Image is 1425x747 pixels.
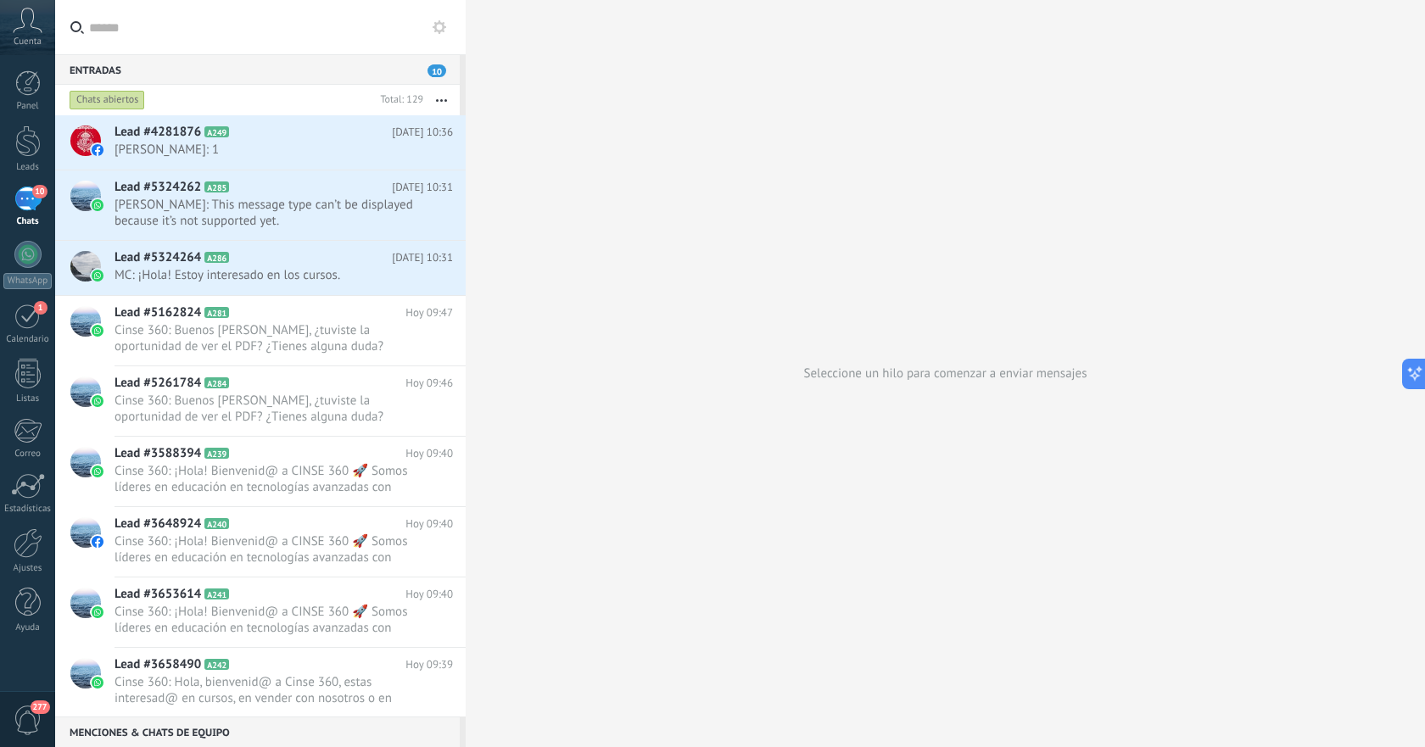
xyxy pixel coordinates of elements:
[204,518,229,529] span: A240
[55,54,460,85] div: Entradas
[405,304,453,321] span: Hoy 09:47
[405,586,453,603] span: Hoy 09:40
[3,216,53,227] div: Chats
[115,179,201,196] span: Lead #5324262
[92,270,103,282] img: waba.svg
[204,659,229,670] span: A242
[3,563,53,574] div: Ajustes
[55,716,460,747] div: Menciones & Chats de equipo
[14,36,42,47] span: Cuenta
[204,588,229,599] span: A241
[55,648,466,717] a: Lead #3658490 A242 Hoy 09:39 Cinse 360: Hola, bienvenid@ a Cinse 360, estas interesad@ en cursos,...
[115,463,421,495] span: Cinse 360: ¡Hola! Bienvenid@ a CINSE 360 🚀 Somos líderes en educación en tecnologías avanzadas co...
[373,92,423,109] div: Total: 129
[55,366,466,436] a: Lead #5261784 A284 Hoy 09:46 Cinse 360: Buenos [PERSON_NAME], ¿tuviste la oportunidad de ver el P...
[405,656,453,673] span: Hoy 09:39
[92,536,103,548] img: facebook-sm.svg
[115,674,421,706] span: Cinse 360: Hola, bienvenid@ a Cinse 360, estas interesad@ en cursos, en vender con nosotros o en ...
[115,322,421,354] span: Cinse 360: Buenos [PERSON_NAME], ¿tuviste la oportunidad de ver el PDF? ¿Tienes alguna duda?
[3,449,53,460] div: Correo
[405,516,453,532] span: Hoy 09:40
[115,586,201,603] span: Lead #3653614
[3,393,53,404] div: Listas
[92,606,103,618] img: waba.svg
[55,507,466,577] a: Lead #3648924 A240 Hoy 09:40 Cinse 360: ¡Hola! Bienvenid@ a CINSE 360 🚀 Somos líderes en educació...
[55,437,466,506] a: Lead #3588394 A239 Hoy 09:40 Cinse 360: ¡Hola! Bienvenid@ a CINSE 360 🚀 Somos líderes en educació...
[92,199,103,211] img: waba.svg
[392,124,453,141] span: [DATE] 10:36
[55,577,466,647] a: Lead #3653614 A241 Hoy 09:40 Cinse 360: ¡Hola! Bienvenid@ a CINSE 360 🚀 Somos líderes en educació...
[405,375,453,392] span: Hoy 09:46
[31,700,50,714] span: 277
[3,162,53,173] div: Leads
[92,395,103,407] img: waba.svg
[3,334,53,345] div: Calendario
[204,126,229,137] span: A249
[55,296,466,365] a: Lead #5162824 A281 Hoy 09:47 Cinse 360: Buenos [PERSON_NAME], ¿tuviste la oportunidad de ver el P...
[204,377,229,388] span: A284
[204,448,229,459] span: A239
[55,170,466,240] a: Lead #5324262 A285 [DATE] 10:31 [PERSON_NAME]: This message type can’t be displayed because it’s ...
[115,656,201,673] span: Lead #3658490
[115,533,421,566] span: Cinse 360: ¡Hola! Bienvenid@ a CINSE 360 🚀 Somos líderes en educación en tecnologías avanzadas co...
[92,144,103,156] img: facebook-sm.svg
[3,504,53,515] div: Estadísticas
[34,301,47,315] span: 1
[115,249,201,266] span: Lead #5324264
[115,124,201,141] span: Lead #4281876
[92,465,103,477] img: waba.svg
[92,325,103,337] img: waba.svg
[204,181,229,192] span: A285
[3,273,52,289] div: WhatsApp
[32,185,47,198] span: 10
[204,252,229,263] span: A286
[392,249,453,266] span: [DATE] 10:31
[427,64,446,77] span: 10
[115,604,421,636] span: Cinse 360: ¡Hola! Bienvenid@ a CINSE 360 🚀 Somos líderes en educación en tecnologías avanzadas co...
[55,115,466,170] a: Lead #4281876 A249 [DATE] 10:36 [PERSON_NAME]: 1
[423,85,460,115] button: Más
[115,267,421,283] span: MC: ¡Hola! Estoy interesado en los cursos.
[115,142,421,158] span: [PERSON_NAME]: 1
[115,445,201,462] span: Lead #3588394
[92,677,103,688] img: waba.svg
[392,179,453,196] span: [DATE] 10:31
[70,90,145,110] div: Chats abiertos
[115,516,201,532] span: Lead #3648924
[115,393,421,425] span: Cinse 360: Buenos [PERSON_NAME], ¿tuviste la oportunidad de ver el PDF? ¿Tienes alguna duda?
[115,375,201,392] span: Lead #5261784
[405,445,453,462] span: Hoy 09:40
[3,101,53,112] div: Panel
[55,241,466,295] a: Lead #5324264 A286 [DATE] 10:31 MC: ¡Hola! Estoy interesado en los cursos.
[115,197,421,229] span: [PERSON_NAME]: This message type can’t be displayed because it’s not supported yet.
[3,622,53,633] div: Ayuda
[204,307,229,318] span: A281
[115,304,201,321] span: Lead #5162824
